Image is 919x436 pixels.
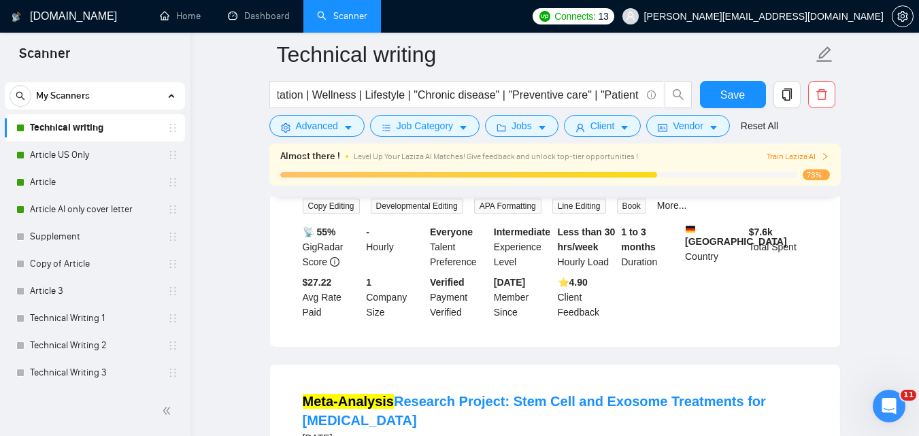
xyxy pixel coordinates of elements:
[16,282,452,297] div: Did this answer your question?
[162,404,176,418] span: double-left
[30,114,159,141] a: Technical writing
[665,88,691,101] span: search
[621,227,656,252] b: 1 to 3 months
[409,5,435,31] button: Collapse window
[303,199,360,214] span: Copy Editing
[618,224,682,269] div: Duration
[620,122,629,133] span: caret-down
[491,224,555,269] div: Experience Level
[30,332,159,359] a: Technical Writing 2
[497,122,506,133] span: folder
[558,277,588,288] b: ⭐️ 4.90
[673,118,703,133] span: Vendor
[300,275,364,320] div: Avg Rate Paid
[330,257,339,267] span: info-circle
[512,118,532,133] span: Jobs
[303,394,395,409] mark: Meta-Analysis
[317,10,367,22] a: searchScanner
[180,339,288,350] a: Open in help center
[12,6,21,28] img: logo
[30,196,159,223] a: Article AI only cover letter
[30,223,159,250] a: Supplement
[491,275,555,320] div: Member Since
[303,227,336,237] b: 📡 55%
[167,177,178,188] span: holder
[564,115,641,137] button: userClientcaret-down
[741,118,778,133] a: Reset All
[427,224,491,269] div: Talent Preference
[590,118,615,133] span: Client
[808,81,835,108] button: delete
[873,390,905,422] iframe: Intercom live chat
[167,150,178,161] span: holder
[647,90,656,99] span: info-circle
[558,227,616,252] b: Less than 30 hrs/week
[300,224,364,269] div: GigRadar Score
[539,11,550,22] img: upwork-logo.png
[30,141,159,169] a: Article US Only
[30,250,159,278] a: Copy of Article
[167,122,178,133] span: holder
[474,199,541,214] span: APA Formatting
[8,44,81,72] span: Scanner
[216,295,252,322] span: neutral face reaction
[167,286,178,297] span: holder
[181,295,216,322] span: disappointed reaction
[36,82,90,110] span: My Scanners
[892,5,914,27] button: setting
[494,277,525,288] b: [DATE]
[344,122,353,133] span: caret-down
[435,5,459,30] div: Close
[575,122,585,133] span: user
[167,340,178,351] span: holder
[252,295,287,322] span: smiley reaction
[354,152,638,161] span: Level Up Your Laziza AI Matches! Give feedback and unlock top-tier opportunities !
[281,122,290,133] span: setting
[188,295,208,322] span: 😞
[700,81,766,108] button: Save
[303,277,332,288] b: $27.22
[10,85,31,107] button: search
[458,122,468,133] span: caret-down
[259,295,279,322] span: 😃
[10,91,31,101] span: search
[720,86,745,103] span: Save
[658,122,667,133] span: idcard
[160,10,201,22] a: homeHome
[167,367,178,378] span: holder
[901,390,916,401] span: 11
[303,394,766,428] a: Meta-AnalysisResearch Project: Stem Cell and Exosome Treatments for [MEDICAL_DATA]
[30,169,159,196] a: Article
[167,258,178,269] span: holder
[167,313,178,324] span: holder
[363,224,427,269] div: Hourly
[485,115,558,137] button: folderJobscaret-down
[767,150,829,163] button: Train Laziza AI
[816,46,833,63] span: edit
[682,224,746,269] div: Country
[555,275,619,320] div: Client Feedback
[30,278,159,305] a: Article 3
[809,88,835,101] span: delete
[657,200,687,211] a: More...
[9,5,35,31] button: go back
[370,115,480,137] button: barsJob Categorycaret-down
[371,199,463,214] span: Developmental Editing
[228,10,290,22] a: dashboardDashboard
[427,275,491,320] div: Payment Verified
[626,12,635,21] span: user
[554,9,595,24] span: Connects:
[773,81,801,108] button: copy
[366,277,371,288] b: 1
[278,86,641,103] input: Search Freelance Jobs...
[555,224,619,269] div: Hourly Load
[224,295,244,322] span: 😐
[30,359,159,386] a: Technical Writing 3
[646,115,729,137] button: idcardVendorcaret-down
[685,224,787,247] b: [GEOGRAPHIC_DATA]
[280,149,340,164] span: Almost there !
[277,37,813,71] input: Scanner name...
[617,199,646,214] span: Book
[397,118,453,133] span: Job Category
